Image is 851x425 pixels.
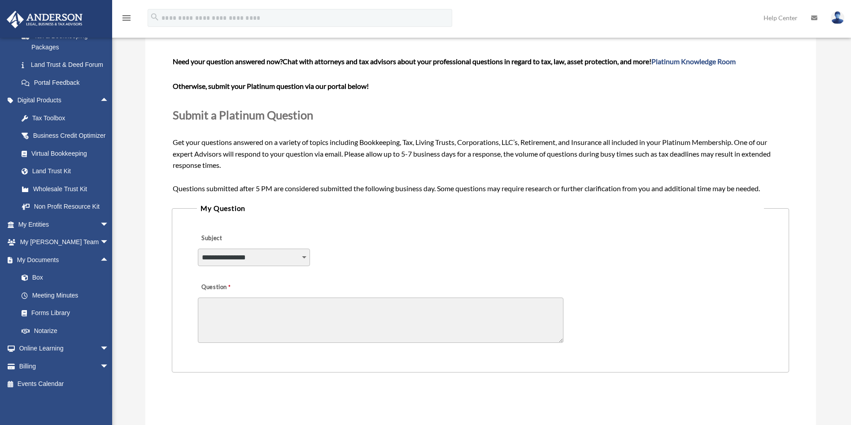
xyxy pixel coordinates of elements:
[31,184,111,195] div: Wholesale Trust Kit
[198,232,283,245] label: Subject
[13,145,122,162] a: Virtual Bookkeeping
[121,13,132,23] i: menu
[31,201,111,212] div: Non Profit Resource Kit
[31,166,111,177] div: Land Trust Kit
[100,251,118,269] span: arrow_drop_up
[13,56,122,74] a: Land Trust & Deed Forum
[13,162,122,180] a: Land Trust Kit
[198,281,267,294] label: Question
[6,92,122,110] a: Digital Productsarrow_drop_up
[31,113,111,124] div: Tax Toolbox
[6,375,122,393] a: Events Calendar
[831,11,844,24] img: User Pic
[173,108,313,122] span: Submit a Platinum Question
[100,215,118,234] span: arrow_drop_down
[13,286,122,304] a: Meeting Minutes
[13,198,122,216] a: Non Profit Resource Kit
[100,92,118,110] span: arrow_drop_up
[6,233,122,251] a: My [PERSON_NAME] Teamarrow_drop_down
[283,57,736,66] span: Chat with attorneys and tax advisors about your professional questions in regard to tax, law, ass...
[173,82,369,90] b: Otherwise, submit your Platinum question via our portal below!
[13,127,122,145] a: Business Credit Optimizer
[173,57,283,66] span: Need your question answered now?
[150,12,160,22] i: search
[13,180,122,198] a: Wholesale Trust Kit
[31,130,111,141] div: Business Credit Optimizer
[13,74,122,92] a: Portal Feedback
[651,57,736,66] a: Platinum Knowledge Room
[31,148,111,159] div: Virtual Bookkeeping
[4,11,85,28] img: Anderson Advisors Platinum Portal
[13,109,122,127] a: Tax Toolbox
[100,357,118,376] span: arrow_drop_down
[197,202,764,215] legend: My Question
[100,233,118,252] span: arrow_drop_down
[100,340,118,358] span: arrow_drop_down
[6,215,122,233] a: My Entitiesarrow_drop_down
[13,322,122,340] a: Notarize
[6,340,122,358] a: Online Learningarrow_drop_down
[13,27,122,56] a: Tax & Bookkeeping Packages
[6,357,122,375] a: Billingarrow_drop_down
[173,57,788,192] span: Get your questions answered on a variety of topics including Bookkeeping, Tax, Living Trusts, Cor...
[121,16,132,23] a: menu
[6,251,122,269] a: My Documentsarrow_drop_up
[13,304,122,322] a: Forms Library
[13,269,122,287] a: Box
